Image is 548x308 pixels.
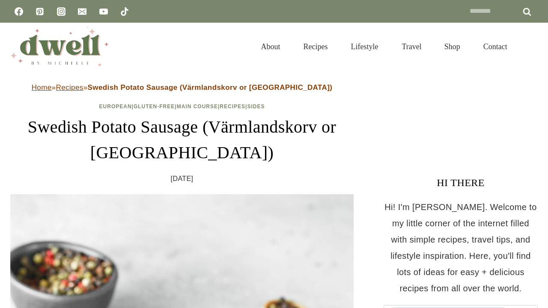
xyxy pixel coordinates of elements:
img: DWELL by michelle [10,27,109,66]
a: Shop [433,32,472,62]
a: Lifestyle [340,32,390,62]
a: Travel [390,32,433,62]
a: Instagram [53,3,70,20]
h1: Swedish Potato Sausage (Värmlandskorv or [GEOGRAPHIC_DATA]) [10,114,354,166]
a: Recipes [292,32,340,62]
a: Home [32,83,52,92]
a: About [250,32,292,62]
span: | | | | [99,104,265,110]
a: European [99,104,132,110]
a: YouTube [95,3,112,20]
button: View Search Form [523,39,538,54]
a: Email [74,3,91,20]
a: Pinterest [31,3,48,20]
a: Recipes [56,83,83,92]
strong: Swedish Potato Sausage (Värmlandskorv or [GEOGRAPHIC_DATA]) [88,83,333,92]
h3: HI THERE [384,175,538,190]
a: Facebook [10,3,27,20]
a: Gluten-Free [134,104,175,110]
a: Contact [472,32,519,62]
a: Recipes [220,104,245,110]
p: Hi! I'm [PERSON_NAME]. Welcome to my little corner of the internet filled with simple recipes, tr... [384,199,538,296]
a: Sides [247,104,265,110]
nav: Primary Navigation [250,32,519,62]
span: » » [32,83,333,92]
time: [DATE] [171,172,194,185]
a: Main Course [177,104,218,110]
a: TikTok [116,3,133,20]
